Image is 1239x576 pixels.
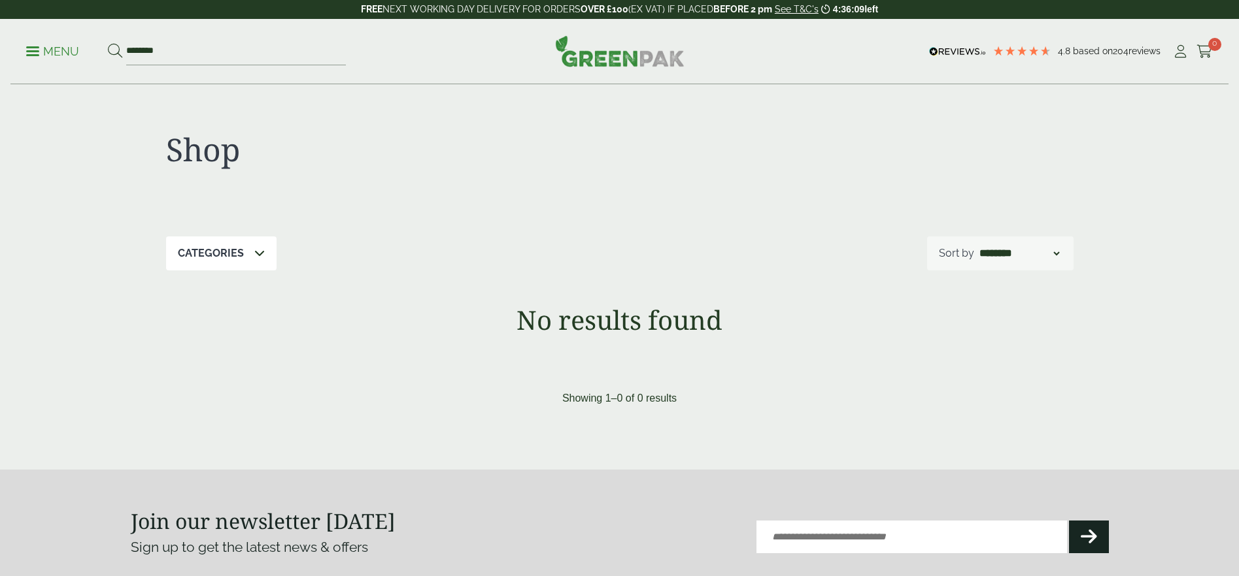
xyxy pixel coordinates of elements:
p: Categories [178,246,244,261]
i: Cart [1197,45,1213,58]
span: left [864,4,878,14]
a: Menu [26,44,79,57]
span: 0 [1208,38,1221,51]
p: Showing 1–0 of 0 results [562,391,677,406]
p: Menu [26,44,79,59]
span: 4:36:09 [833,4,864,14]
span: 204 [1113,46,1129,56]
a: See T&C's [775,4,819,14]
span: reviews [1129,46,1161,56]
strong: FREE [361,4,382,14]
p: Sign up to get the latest news & offers [131,537,571,558]
p: Sort by [939,246,974,261]
h1: Shop [166,131,620,168]
img: GreenPak Supplies [555,35,685,67]
div: 4.79 Stars [993,45,1051,57]
h1: No results found [131,304,1109,336]
strong: BEFORE 2 pm [713,4,772,14]
img: REVIEWS.io [929,47,986,56]
strong: OVER £100 [581,4,628,14]
i: My Account [1172,45,1189,58]
select: Shop order [977,246,1062,261]
strong: Join our newsletter [DATE] [131,507,396,535]
span: 4.8 [1058,46,1073,56]
a: 0 [1197,42,1213,61]
span: Based on [1073,46,1113,56]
